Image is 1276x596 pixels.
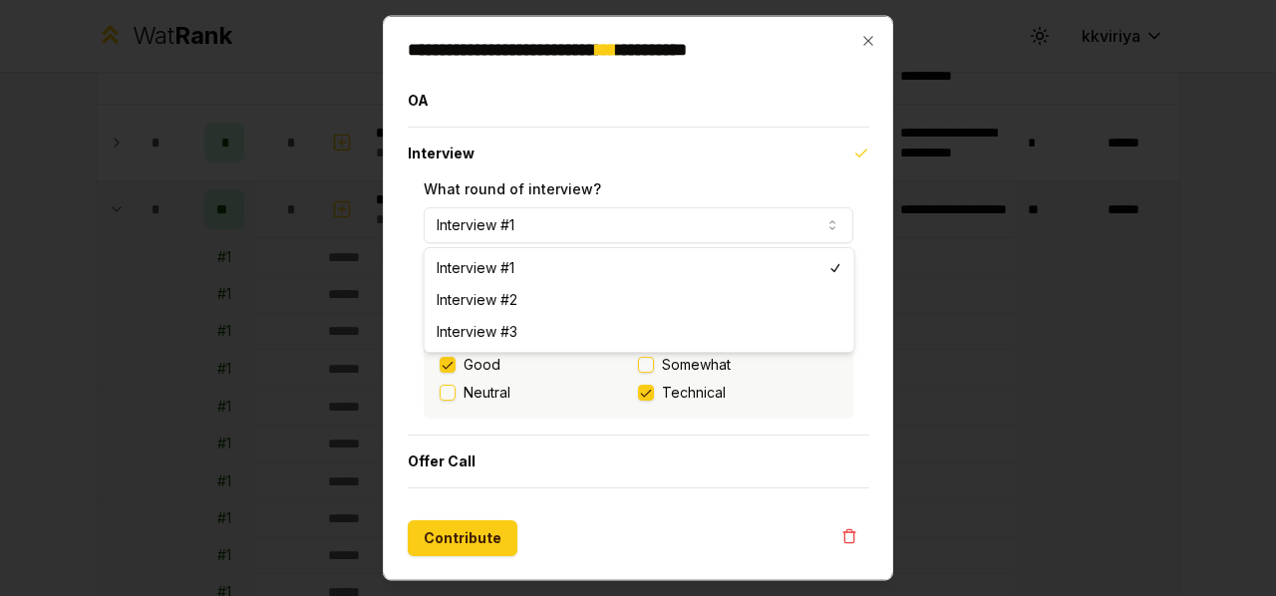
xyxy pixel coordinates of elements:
label: Neutral [464,383,510,403]
span: Interview #1 [437,258,514,278]
label: What round of interview? [424,180,601,197]
span: Technical [662,383,726,403]
span: Somewhat [662,355,731,375]
button: OA [408,75,869,127]
span: Interview #3 [437,322,517,342]
span: Interview #2 [437,290,517,310]
button: Contribute [408,520,517,556]
button: Offer Call [408,436,869,487]
div: Interview [408,179,869,435]
label: Good [464,355,500,375]
button: Interview [408,128,869,179]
